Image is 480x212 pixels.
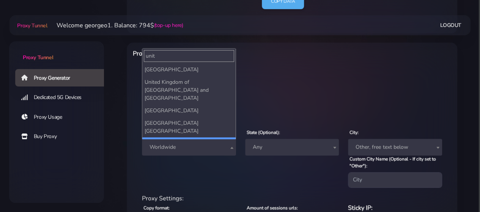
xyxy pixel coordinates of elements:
span: Proxy Tunnel [23,54,53,61]
input: City [348,172,442,187]
span: Any [245,139,339,155]
a: Buy Proxy [15,128,110,145]
label: City: [349,129,359,136]
label: Amount of sessions urls: [247,204,298,211]
a: (top-up here) [154,21,183,29]
h6: Proxy Manager [133,49,315,58]
span: Worldwide [142,139,236,155]
div: Location: [137,118,447,127]
a: Proxy Generator [15,69,110,86]
label: Copy format: [143,204,170,211]
li: [GEOGRAPHIC_DATA] [142,137,236,150]
li: [GEOGRAPHIC_DATA] [142,63,236,76]
li: Welcome georgeo1. Balance: 794$ [47,21,183,30]
label: Custom City Name (Optional - If city set to "Other"): [349,155,442,169]
iframe: Webchat Widget [443,175,471,203]
div: Proxy Settings: [137,194,447,203]
span: Any [250,142,335,152]
a: Logout [440,18,461,32]
a: Proxy Tunnel [16,19,47,31]
li: United Kingdom of [GEOGRAPHIC_DATA] and [GEOGRAPHIC_DATA] [142,76,236,104]
span: Worldwide [146,142,231,152]
input: Search [144,50,234,62]
li: [GEOGRAPHIC_DATA] [GEOGRAPHIC_DATA] [142,117,236,137]
span: Proxy Tunnel [17,22,47,29]
a: Proxy Tunnel [9,41,104,61]
a: Dedicated 5G Devices [15,89,110,106]
li: [GEOGRAPHIC_DATA] [142,104,236,117]
span: Other, free text below [353,142,438,152]
span: Other, free text below [348,139,442,155]
label: State (Optional): [247,129,280,136]
a: Proxy Usage [15,108,110,126]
